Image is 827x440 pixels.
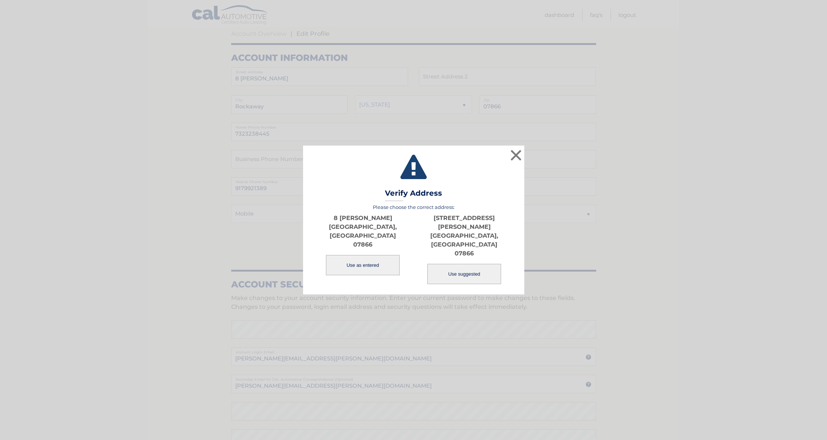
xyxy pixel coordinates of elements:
button: Use as entered [326,255,400,275]
button: Use suggested [427,264,501,284]
h3: Verify Address [385,189,442,202]
p: [STREET_ADDRESS][PERSON_NAME] [GEOGRAPHIC_DATA], [GEOGRAPHIC_DATA] 07866 [414,214,515,258]
div: Please choose the correct address: [312,204,515,285]
p: 8 [PERSON_NAME] [GEOGRAPHIC_DATA], [GEOGRAPHIC_DATA] 07866 [312,214,414,249]
button: × [509,148,524,163]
